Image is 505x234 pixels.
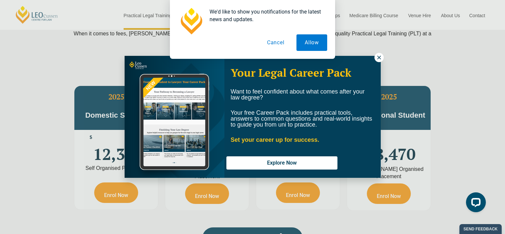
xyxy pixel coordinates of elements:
iframe: LiveChat chat widget [461,190,488,217]
span: Your free Career Pack includes practical tools, answers to common questions and real-world insigh... [231,109,372,128]
span: Want to feel confident about what comes after your law degree? [231,88,365,101]
span: Your Legal Career Pack [231,65,351,80]
button: Allow [296,34,327,51]
button: Explore Now [226,156,337,170]
img: Woman in yellow blouse holding folders looking to the right and smiling [125,56,224,178]
div: We'd like to show you notifications for the latest news and updates. [204,8,327,23]
img: notification icon [178,8,204,34]
strong: Set your career up for success. [231,136,319,143]
button: Cancel [259,34,293,51]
